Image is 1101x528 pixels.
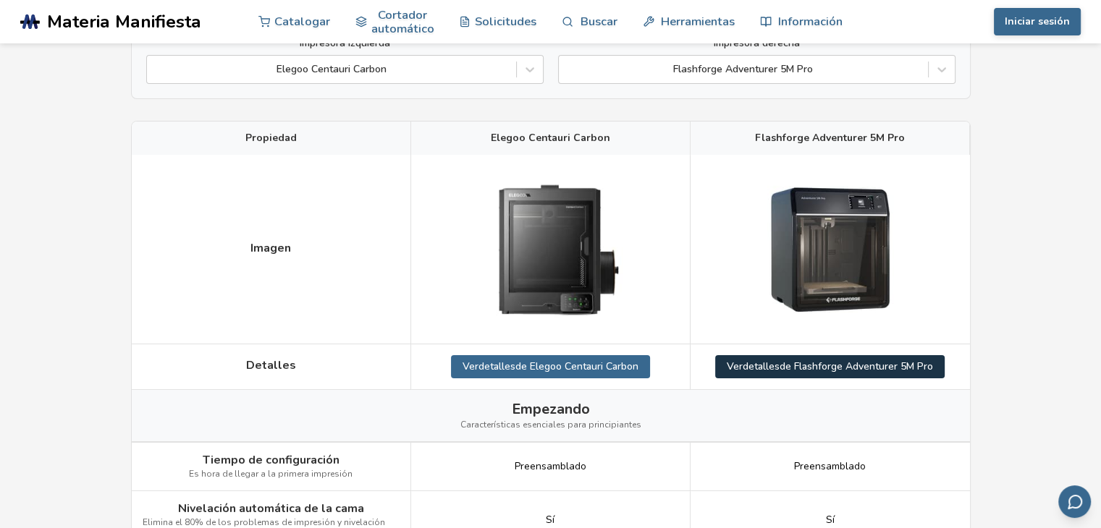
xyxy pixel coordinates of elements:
font: Solicitudes [475,13,536,30]
font: Materia Manifiesta [47,9,201,34]
font: Características esenciales para principiantes [460,419,641,430]
font: Ver [463,359,478,373]
img: Flashforge Adventurer 5M Pro [758,177,903,322]
font: Herramientas [661,13,735,30]
font: Propiedad [245,131,297,145]
font: Tiempo de configuración [203,452,339,468]
font: Flashforge Adventurer 5M Pro [755,131,905,145]
font: Buscar [581,13,617,30]
input: Elegoo Centauri Carbon [154,64,157,75]
font: Sí [826,513,835,527]
font: detalles [743,359,780,373]
a: Verdetallesde Elegoo Centauri Carbon [451,355,650,378]
button: Enviar comentarios por correo electrónico [1058,485,1091,518]
a: Verdetallesde Flashforge Adventurer 5M Pro [715,355,945,378]
font: Es hora de llegar a la primera impresión [189,468,353,480]
font: Sí [546,513,554,527]
font: de Flashforge Adventurer 5M Pro [780,359,933,373]
button: Iniciar sesión [994,8,1081,35]
input: Flashforge Adventurer 5M Pro [566,64,569,75]
font: Elegoo Centauri Carbon [491,131,610,145]
font: Preensamblado [794,459,866,473]
font: Preensamblado [515,459,586,473]
font: Empezando [512,399,590,419]
img: Elegoo Centauri Carbon [478,166,623,332]
font: detalles [478,359,515,373]
font: Iniciar sesión [1005,14,1070,28]
font: Detalles [246,357,296,373]
font: Ver [727,359,743,373]
font: Información [778,13,843,30]
font: Cortador automático [371,7,434,37]
font: Imagen [250,240,291,256]
font: Catalogar [274,13,330,30]
font: Nivelación automática de la cama [178,501,364,516]
font: de Elegoo Centauri Carbon [515,359,638,373]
